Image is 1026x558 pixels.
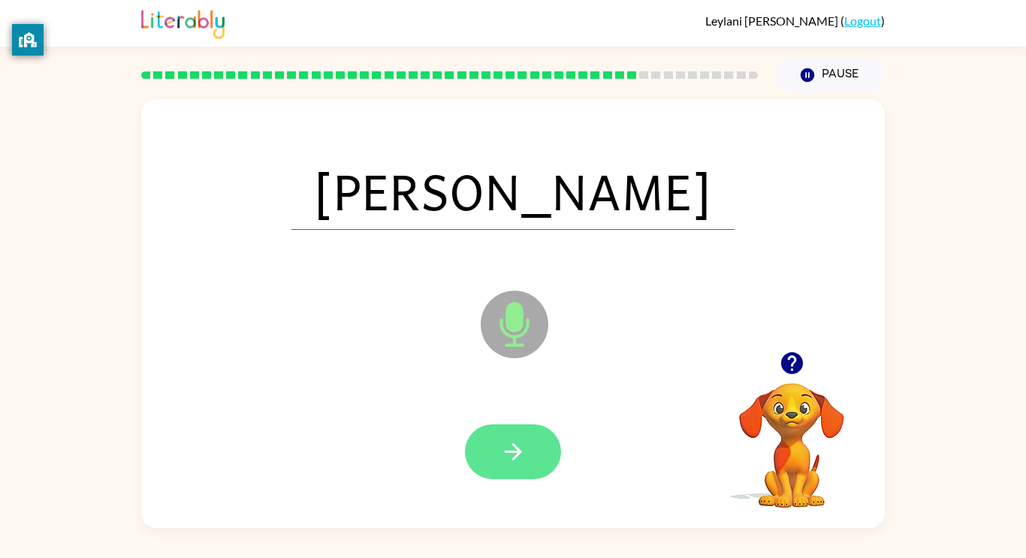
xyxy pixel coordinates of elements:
[717,360,867,510] video: Your browser must support playing .mp4 files to use Literably. Please try using another browser.
[844,14,881,28] a: Logout
[291,152,735,230] span: [PERSON_NAME]
[12,24,44,56] button: privacy banner
[141,6,225,39] img: Literably
[776,58,885,92] button: Pause
[705,14,840,28] span: Leylani [PERSON_NAME]
[705,14,885,28] div: ( )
